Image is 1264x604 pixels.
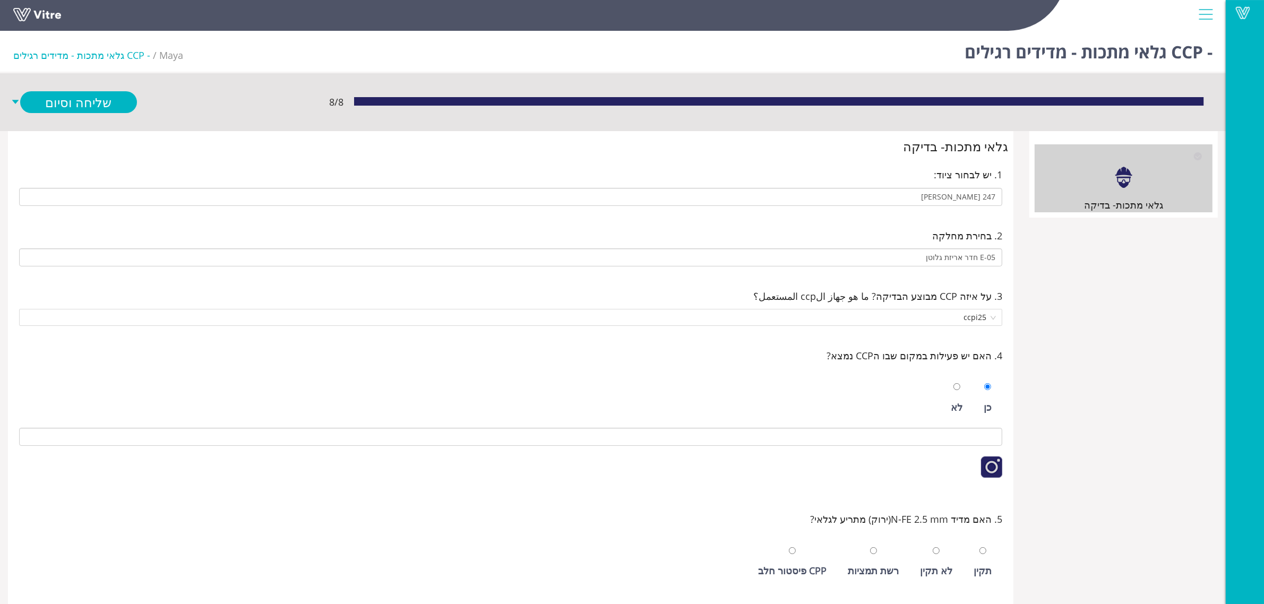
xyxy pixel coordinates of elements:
div: רשת תמציות [848,563,899,578]
div: CPP פיסטור חלב [758,563,827,578]
span: 8 / 8 [329,94,343,109]
span: 1. יש לבחור ציוד: [934,167,1002,182]
span: ccpi25 [25,309,996,325]
div: תקין [974,563,992,578]
span: 246 [159,49,183,62]
span: caret-down [11,91,20,113]
a: שליחה וסיום [20,91,137,113]
span: 3. על איזה CCP מבוצע הבדיקה? ما هو جهاز الccp المستعمل؟ [753,289,1002,304]
span: 5. האם מדיד N-FE 2.5 mm(ירוק) מתריע לגלאי? [810,512,1002,527]
li: - CCP גלאי מתכות - מדידים רגילים [13,48,159,63]
h1: - CCP גלאי מתכות - מדידים רגילים [965,27,1213,72]
div: כן [984,400,992,415]
span: 4. האם יש פעילות במקום שבו הCCP נמצא? [827,348,1002,363]
div: לא תקין [920,563,952,578]
div: גלאי מתכות- בדיקה [13,136,1008,157]
span: 2. בחירת מחלקה [932,228,1002,243]
div: לא [951,400,962,415]
div: גלאי מתכות- בדיקה [1035,197,1213,212]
